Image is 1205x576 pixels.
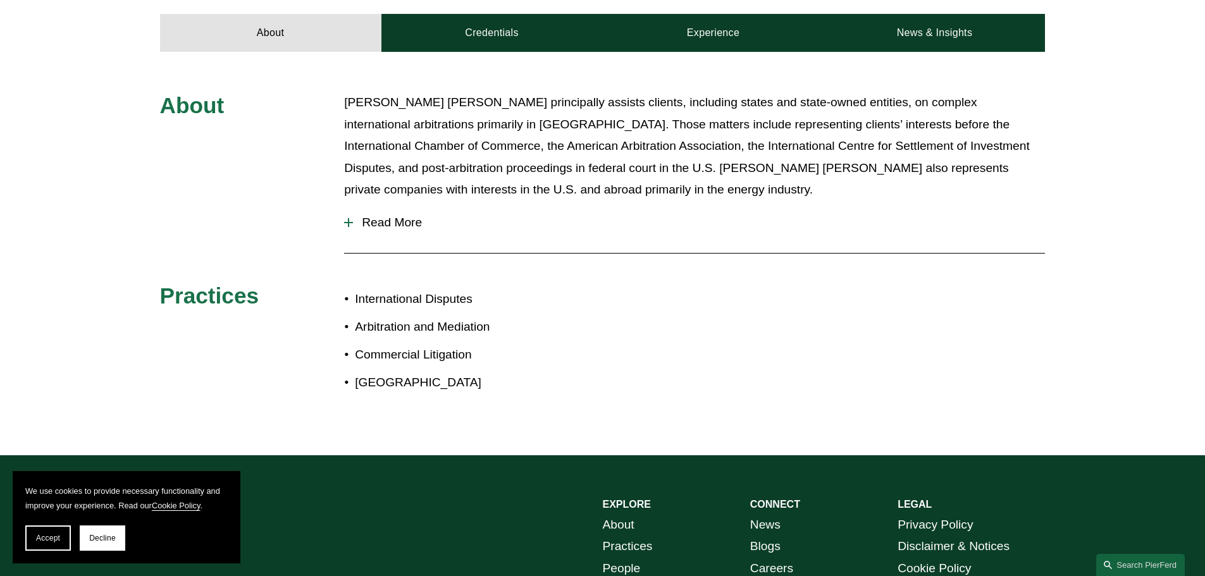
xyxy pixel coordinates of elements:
span: About [160,93,225,118]
span: Accept [36,534,60,542]
p: [GEOGRAPHIC_DATA] [355,372,602,394]
p: International Disputes [355,288,602,310]
a: About [160,14,381,52]
button: Read More [344,206,1045,239]
button: Decline [80,525,125,551]
a: Credentials [381,14,603,52]
p: [PERSON_NAME] [PERSON_NAME] principally assists clients, including states and state-owned entitie... [344,92,1045,201]
span: Read More [353,216,1045,230]
a: Blogs [750,536,781,558]
a: News & Insights [824,14,1045,52]
a: Practices [603,536,653,558]
a: News [750,514,781,536]
span: Decline [89,534,116,542]
a: Cookie Policy [152,501,201,510]
button: Accept [25,525,71,551]
span: Practices [160,283,259,308]
section: Cookie banner [13,471,240,563]
a: About [603,514,634,536]
strong: EXPLORE [603,499,651,510]
strong: LEGAL [898,499,932,510]
p: We use cookies to provide necessary functionality and improve your experience. Read our . [25,484,228,513]
strong: CONNECT [750,499,800,510]
p: Arbitration and Mediation [355,316,602,338]
a: Disclaimer & Notices [898,536,1010,558]
p: Commercial Litigation [355,344,602,366]
a: Search this site [1096,554,1185,576]
a: Privacy Policy [898,514,973,536]
a: Experience [603,14,824,52]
